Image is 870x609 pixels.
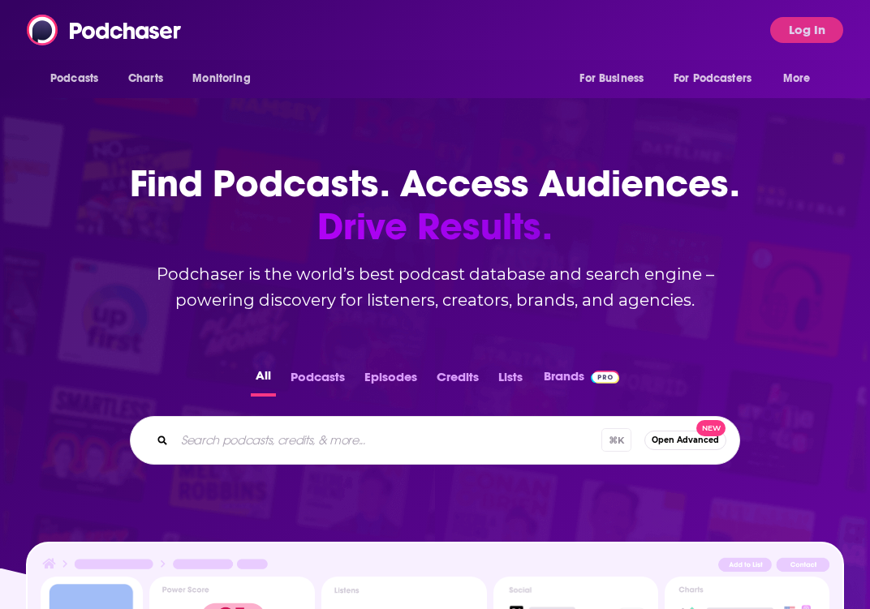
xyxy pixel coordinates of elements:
[568,63,664,94] button: open menu
[118,63,173,94] a: Charts
[39,63,119,94] button: open menu
[110,261,760,313] h2: Podchaser is the world’s best podcast database and search engine – powering discovery for listene...
[181,63,271,94] button: open menu
[128,67,163,90] span: Charts
[772,63,831,94] button: open menu
[41,556,829,577] img: Podcast Insights Header
[696,420,726,437] span: New
[770,17,843,43] button: Log In
[110,205,760,248] span: Drive Results.
[644,431,726,450] button: Open AdvancedNew
[286,365,350,397] button: Podcasts
[601,428,631,452] span: ⌘ K
[50,67,98,90] span: Podcasts
[130,416,740,465] div: Search podcasts, credits, & more...
[652,435,719,444] span: Open Advanced
[783,67,811,90] span: More
[251,365,276,397] button: All
[174,427,601,453] input: Search podcasts, credits, & more...
[192,67,250,90] span: Monitoring
[579,67,644,90] span: For Business
[544,365,619,397] a: BrandsPodchaser Pro
[110,162,760,248] h1: Find Podcasts. Access Audiences.
[432,365,484,397] button: Credits
[674,67,752,90] span: For Podcasters
[663,63,775,94] button: open menu
[27,15,183,45] img: Podchaser - Follow, Share and Rate Podcasts
[360,365,422,397] button: Episodes
[591,371,619,384] img: Podchaser Pro
[493,365,528,397] button: Lists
